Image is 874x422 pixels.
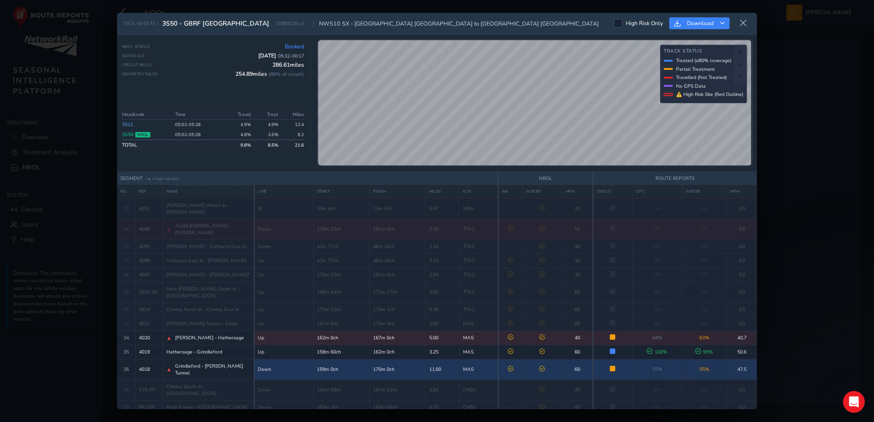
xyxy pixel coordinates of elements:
span: — [508,205,513,212]
th: SEGMENT [117,172,498,185]
td: 45 [562,380,593,400]
span: 0% [701,289,708,295]
span: 0% [701,320,708,327]
td: MAS [460,345,498,359]
td: 0.0 [727,282,757,302]
td: Up [254,345,313,359]
td: 4095 [135,239,163,253]
span: 0% [654,257,661,264]
th: NROL [498,172,593,185]
td: 4021 [135,316,163,331]
td: 0.0 [727,316,757,331]
span: 27 [123,257,129,264]
td: 167m 0ch [369,331,426,345]
td: TTA2 [460,239,498,253]
td: 0.0 [727,198,757,219]
span: — [508,243,513,250]
span: [PERSON_NAME] Wharf Jn - [PERSON_NAME] [166,202,251,216]
span: ▲ [166,334,172,342]
td: MAS [460,359,498,380]
td: Up [254,268,313,282]
canvas: Map [318,40,751,165]
td: CYS-PF [135,380,163,400]
td: 11.00 [426,359,459,380]
td: 170m 0ch [369,316,426,331]
span: New [PERSON_NAME] South Jn - [GEOGRAPHIC_DATA] [166,285,251,299]
th: ROUTE REPORTS [593,172,757,185]
span: 0% [654,320,661,327]
td: TTA1 [460,282,498,302]
span: 63 % [699,334,709,341]
iframe: Intercom live chat [843,391,865,413]
td: 4031 [135,198,163,219]
span: 0% [701,306,708,313]
th: Miles [281,110,304,120]
td: 0.0 [727,380,757,400]
span: Treated (≥80% coverage) [676,57,731,64]
th: Headcode [122,110,173,120]
td: 20 [562,198,593,219]
td: 168m 44ch [313,282,369,302]
td: Down [254,380,313,400]
td: TOTAL [122,140,173,150]
td: Up [254,331,313,345]
span: 36 [123,366,129,373]
span: Hathersage - Grindleford [166,348,222,355]
span: Schedule [122,53,145,58]
span: 34 [123,334,129,341]
span: 0% [654,243,661,250]
span: Travelled (Not Treated) [676,74,727,81]
span: 64 % [652,334,662,341]
td: 3.80 [426,380,459,400]
td: 0814 [135,302,163,316]
span: [PERSON_NAME] - Hathersage [175,334,244,341]
td: 178m 33ch [313,268,369,282]
span: 28 [123,271,129,278]
td: Up [254,253,313,268]
span: [PERSON_NAME] Tunnel - Edale [166,320,238,327]
span: 05:32 - 00:17 [278,53,304,59]
td: 21.6 [281,140,304,150]
td: 0.0 [727,219,757,239]
td: 4096 [135,219,163,239]
span: ▲ [166,226,172,233]
span: Geometry Miles [122,71,158,77]
span: Circuit Miles [122,62,152,68]
span: Chinley South Jn - [GEOGRAPHIC_DATA] [166,383,251,397]
span: 25 [123,243,129,250]
td: 158m 60ch [313,345,369,359]
td: 42m 77ch [313,239,369,253]
td: 4019 [135,345,163,359]
span: [PERSON_NAME] - Ashburys East Jn [166,243,246,250]
td: 60 [562,282,593,302]
span: 55 % [652,366,662,373]
td: 181m 0ch [369,268,426,282]
span: [PERSON_NAME] - [PERSON_NAME]* [166,271,250,278]
td: 162m 0ch [313,331,369,345]
span: Chinley North Jn - Chinley East Jn [166,306,239,313]
span: Partial Treatment [676,66,715,73]
td: 159m 0ch [313,359,369,380]
td: 40.7 [727,331,757,345]
span: 0% [654,271,661,278]
td: 170m 0ch [369,359,426,380]
td: 10m 4ch [313,198,369,219]
span: 0% [654,205,661,212]
td: 05:02 - 05:28 [172,120,223,130]
span: 38 [123,386,129,393]
td: 47.5 [727,359,757,380]
span: 24 [123,226,129,232]
td: MAS [460,316,498,331]
td: 0.36 [426,302,459,316]
th: Treat [254,110,281,120]
td: 12.4 [281,120,304,130]
td: Up [254,282,313,302]
span: 0% [654,306,661,313]
span: 0% [701,243,708,250]
td: 178m 33ch [313,219,369,239]
th: REF [135,185,163,197]
td: 173m 52ch [313,302,369,316]
th: MPH [727,185,757,197]
td: CNB1 [460,380,498,400]
td: MRH [460,198,498,219]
